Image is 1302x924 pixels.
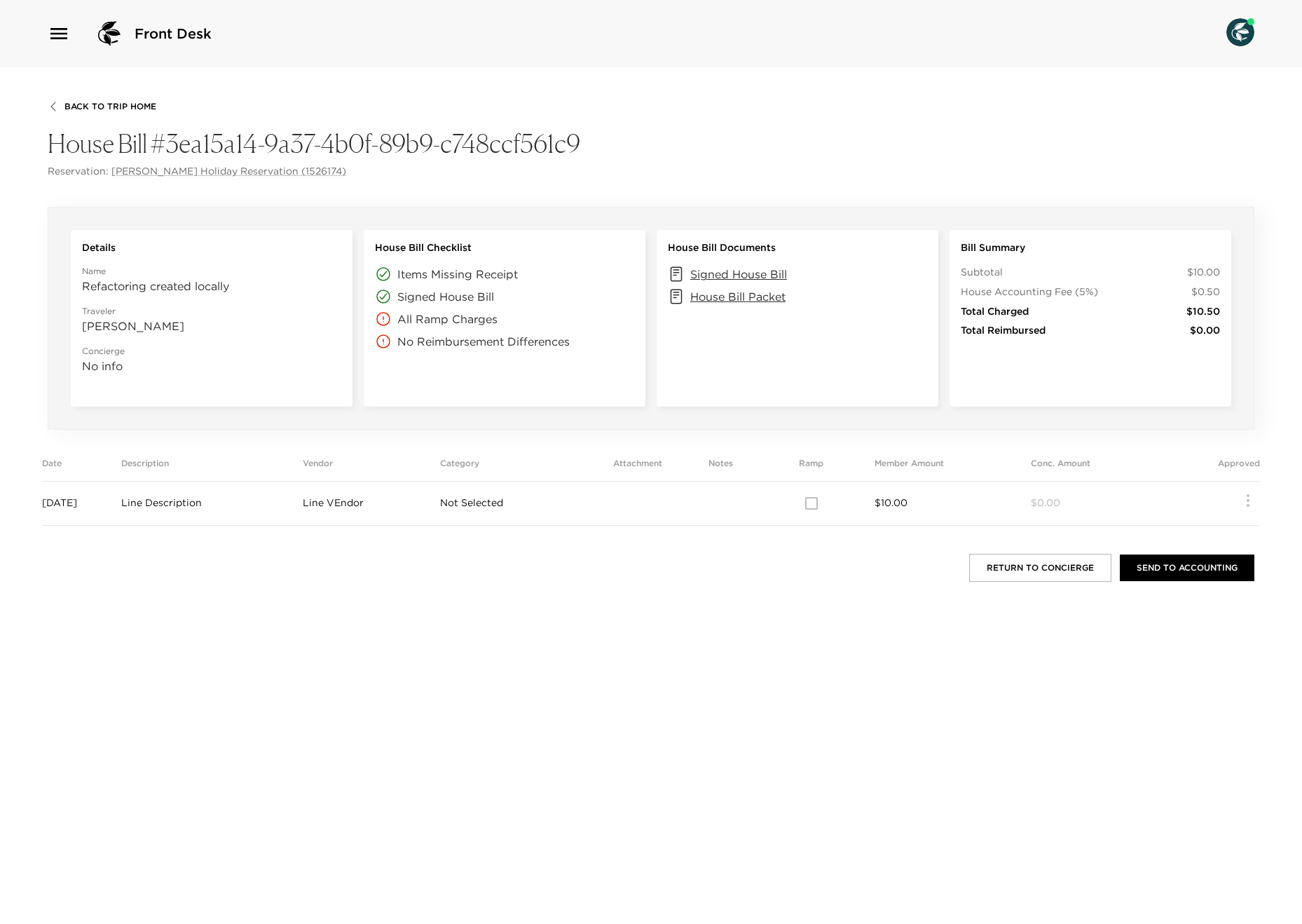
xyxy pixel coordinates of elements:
p: All Ramp Charges [397,311,498,327]
span: $10.50 [1186,305,1220,319]
span: Traveler [82,306,341,318]
button: Back To Trip Home [48,101,156,112]
th: Vendor [303,458,440,481]
p: Items Missing Receipt [397,266,518,283]
th: Conc. Amount [1031,458,1165,481]
span: Line Description [121,496,202,509]
span: $0.00 [1031,496,1060,509]
p: No Reimbursement Differences [397,333,570,350]
span: Back To Trip Home [64,102,156,111]
p: No info [82,358,341,374]
span: Total Charged [961,305,1029,319]
th: Category [440,458,582,481]
th: Approved [1165,458,1260,481]
span: Concierge [82,346,341,358]
span: Name [82,266,341,278]
span: House Bill Checklist [375,241,472,255]
p: House Bill Packet [690,288,786,305]
span: $10.00 [1187,266,1220,280]
th: Attachment [582,458,693,481]
span: $0.50 [1191,285,1220,299]
h4: House Bill #3ea15a14-9a37-4b0f-89b9-c748ccf561c9 [48,129,1254,159]
span: Line VEndor [303,496,364,509]
span: $0.00 [1190,324,1220,338]
span: $10.00 [875,496,907,509]
button: Send to Accounting [1120,555,1254,581]
span: Bill Summary [961,241,1025,255]
span: Total Reimbursed [961,324,1046,338]
th: Date [42,458,121,481]
img: logo [92,17,126,50]
img: User [1226,18,1254,46]
span: House Bill Documents [668,241,776,255]
p: [PERSON_NAME] [82,318,341,334]
span: Not Selected [440,496,503,509]
span: Reservation: [48,165,109,179]
span: [DATE] [42,496,77,509]
p: Signed House Bill [397,288,494,305]
p: Signed House Bill [690,266,787,283]
th: Notes [693,458,748,481]
th: Member Amount [875,458,1031,481]
span: House Accounting Fee (5%) [961,285,1098,299]
span: Details [82,241,116,255]
p: Refactoring created locally [82,278,341,294]
a: [PERSON_NAME] Holiday Reservation (1526174) [111,165,346,179]
th: Description [121,458,303,481]
span: Subtotal [961,266,1003,280]
button: Return to Concierge [969,554,1111,582]
th: Ramp [748,458,875,481]
span: Front Desk [135,24,212,43]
